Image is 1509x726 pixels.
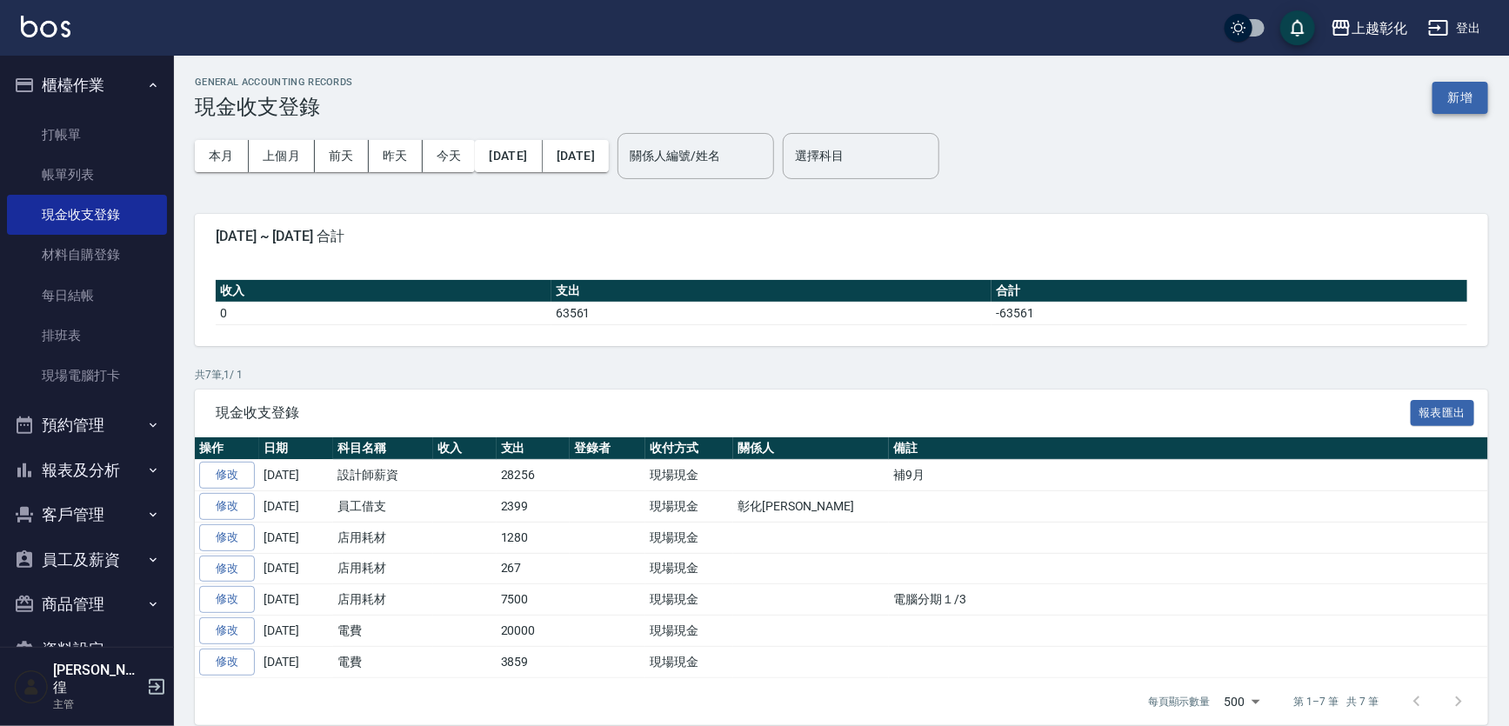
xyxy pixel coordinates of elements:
a: 每日結帳 [7,276,167,316]
p: 共 7 筆, 1 / 1 [195,367,1488,383]
td: 現場現金 [645,491,733,523]
h2: GENERAL ACCOUNTING RECORDS [195,77,353,88]
button: 昨天 [369,140,423,172]
h5: [PERSON_NAME]徨 [53,662,142,696]
a: 修改 [199,556,255,583]
button: [DATE] [475,140,542,172]
button: 報表及分析 [7,448,167,493]
h3: 現金收支登錄 [195,95,353,119]
td: 0 [216,302,551,324]
button: 前天 [315,140,369,172]
a: 修改 [199,524,255,551]
td: 267 [497,553,571,584]
img: Person [14,669,49,704]
div: 上越彰化 [1352,17,1407,39]
td: 補9月 [889,460,1488,491]
th: 合計 [992,280,1467,303]
td: 店用耗材 [333,553,433,584]
a: 修改 [199,586,255,613]
th: 備註 [889,437,1488,460]
a: 現場電腦打卡 [7,356,167,396]
th: 操作 [195,437,259,460]
td: 1280 [497,522,571,553]
img: Logo [21,16,70,37]
button: 登出 [1421,12,1488,44]
td: 現場現金 [645,522,733,553]
th: 科目名稱 [333,437,433,460]
a: 修改 [199,649,255,676]
button: 上越彰化 [1324,10,1414,46]
button: 報表匯出 [1411,400,1475,427]
td: 店用耗材 [333,522,433,553]
button: 新增 [1432,82,1488,114]
a: 打帳單 [7,115,167,155]
button: 櫃檯作業 [7,63,167,108]
td: [DATE] [259,522,333,553]
a: 材料自購登錄 [7,235,167,275]
td: 現場現金 [645,584,733,616]
span: 現金收支登錄 [216,404,1411,422]
a: 新增 [1432,89,1488,105]
a: 修改 [199,493,255,520]
td: 現場現金 [645,616,733,647]
td: 現場現金 [645,460,733,491]
td: 店用耗材 [333,584,433,616]
button: 客戶管理 [7,492,167,537]
td: 63561 [551,302,992,324]
button: 商品管理 [7,582,167,627]
button: 今天 [423,140,476,172]
td: [DATE] [259,584,333,616]
td: 20000 [497,616,571,647]
td: [DATE] [259,616,333,647]
td: -63561 [992,302,1467,324]
a: 帳單列表 [7,155,167,195]
button: save [1280,10,1315,45]
td: 28256 [497,460,571,491]
button: 員工及薪資 [7,537,167,583]
td: [DATE] [259,491,333,523]
td: 現場現金 [645,646,733,677]
th: 關係人 [733,437,889,460]
p: 主管 [53,696,142,712]
th: 支出 [551,280,992,303]
td: [DATE] [259,460,333,491]
button: 本月 [195,140,249,172]
span: [DATE] ~ [DATE] 合計 [216,228,1467,245]
a: 排班表 [7,316,167,356]
td: 電費 [333,646,433,677]
a: 現金收支登錄 [7,195,167,235]
td: 現場現金 [645,553,733,584]
td: [DATE] [259,646,333,677]
th: 收付方式 [645,437,733,460]
a: 修改 [199,617,255,644]
a: 報表匯出 [1411,403,1475,420]
th: 登錄者 [570,437,645,460]
td: 彰化[PERSON_NAME] [733,491,889,523]
td: 電費 [333,616,433,647]
th: 收入 [216,280,551,303]
button: 預約管理 [7,403,167,448]
button: [DATE] [543,140,609,172]
td: 電腦分期１/3 [889,584,1488,616]
td: 2399 [497,491,571,523]
td: 員工借支 [333,491,433,523]
button: 上個月 [249,140,315,172]
a: 修改 [199,462,255,489]
th: 收入 [433,437,497,460]
button: 資料設定 [7,627,167,672]
th: 支出 [497,437,571,460]
th: 日期 [259,437,333,460]
td: 3859 [497,646,571,677]
p: 第 1–7 筆 共 7 筆 [1294,694,1379,709]
div: 500 [1218,678,1266,725]
p: 每頁顯示數量 [1148,694,1211,709]
td: [DATE] [259,553,333,584]
td: 設計師薪資 [333,460,433,491]
td: 7500 [497,584,571,616]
